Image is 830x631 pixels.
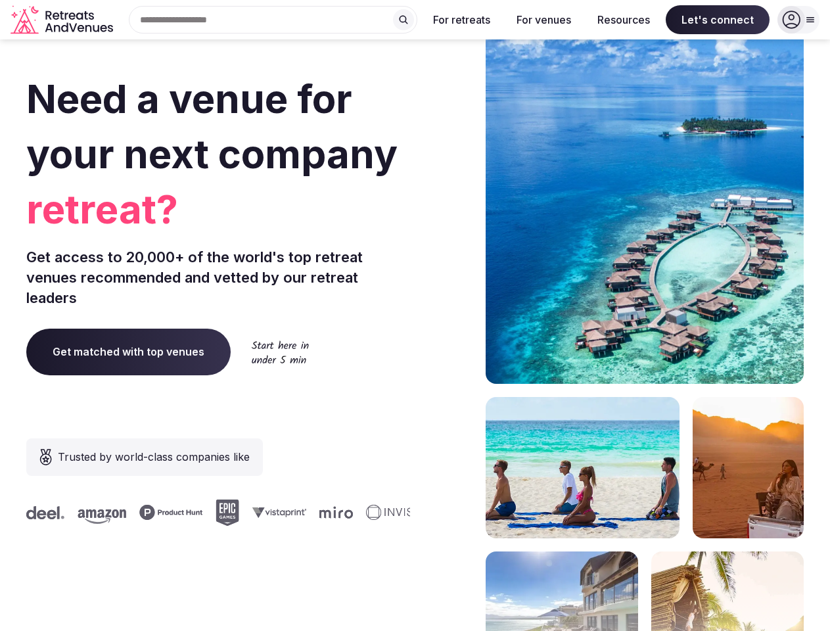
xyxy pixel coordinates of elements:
span: Need a venue for your next company [26,75,398,177]
svg: Deel company logo [24,506,62,519]
span: Trusted by world-class companies like [58,449,250,465]
svg: Miro company logo [317,506,350,519]
img: yoga on tropical beach [486,397,680,538]
span: retreat? [26,181,410,237]
img: woman sitting in back of truck with camels [693,397,804,538]
svg: Epic Games company logo [213,500,237,526]
span: Let's connect [666,5,770,34]
svg: Vistaprint company logo [250,507,304,518]
svg: Invisible company logo [363,505,436,521]
a: Visit the homepage [11,5,116,35]
p: Get access to 20,000+ of the world's top retreat venues recommended and vetted by our retreat lea... [26,247,410,308]
img: Start here in under 5 min [252,340,309,363]
button: For retreats [423,5,501,34]
button: For venues [506,5,582,34]
button: Resources [587,5,660,34]
a: Get matched with top venues [26,329,231,375]
svg: Retreats and Venues company logo [11,5,116,35]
